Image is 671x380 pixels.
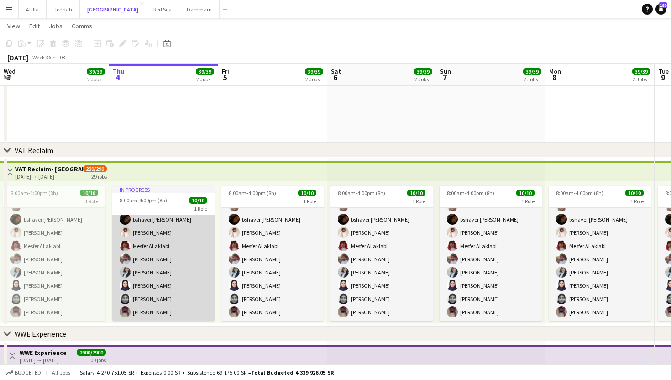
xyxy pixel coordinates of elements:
div: [DATE] [7,53,28,62]
app-card-role: [PERSON_NAME]Asrar alshehribshayer [PERSON_NAME][PERSON_NAME]Mesfer ALaklabi[PERSON_NAME][PERSON_... [112,171,215,321]
span: 39/39 [87,68,105,75]
h3: VAT Reclaim- [GEOGRAPHIC_DATA] [15,165,83,173]
span: 10/10 [516,190,535,196]
button: Red Sea [146,0,179,18]
a: 189 [655,4,666,15]
div: 100 jobs [88,356,106,364]
span: 7 [439,72,451,83]
div: In progress [112,186,215,193]
button: [GEOGRAPHIC_DATA] [80,0,146,18]
span: 8:00am-4:00pm (8h) [447,190,494,196]
h3: WWE Experience [20,348,67,357]
span: 10/10 [189,197,207,204]
span: 1 Role [412,198,425,205]
div: 2 Jobs [524,76,541,83]
span: 39/39 [523,68,541,75]
span: 8:00am-4:00pm (8h) [338,190,385,196]
button: AlUla [19,0,47,18]
span: Tue [658,67,669,75]
span: 39/39 [632,68,650,75]
a: Comms [68,20,96,32]
span: 289/290 [83,165,107,172]
span: 10/10 [407,190,425,196]
span: Sun [440,67,451,75]
div: Salary 4 270 751.05 SR + Expenses 0.00 SR + Subsistence 69 175.00 SR = [80,369,334,376]
app-card-role: [PERSON_NAME]Asrar alshehribshayer [PERSON_NAME][PERSON_NAME]Mesfer ALaklabi[PERSON_NAME][PERSON_... [221,171,324,321]
span: Wed [4,67,16,75]
app-job-card: 8:00am-4:00pm (8h)10/101 Role[PERSON_NAME]Asrar alshehribshayer [PERSON_NAME][PERSON_NAME]Mesfer ... [330,186,433,321]
app-card-role: [PERSON_NAME]Asrar alshehribshayer [PERSON_NAME][PERSON_NAME]Mesfer ALaklabi[PERSON_NAME][PERSON_... [3,171,105,321]
div: 2 Jobs [633,76,650,83]
span: 39/39 [305,68,323,75]
span: 8 [548,72,561,83]
span: 39/39 [196,68,214,75]
span: 1 Role [521,198,535,205]
span: 8:00am-4:00pm (8h) [556,190,603,196]
button: Dammam [179,0,220,18]
span: 8:00am-4:00pm (8h) [10,190,58,196]
span: 2900/2900 [77,349,106,356]
app-card-role: [PERSON_NAME]Asrar alshehribshayer [PERSON_NAME][PERSON_NAME]Mesfer ALaklabi[PERSON_NAME][PERSON_... [330,171,433,321]
div: 2 Jobs [196,76,214,83]
span: 1 Role [194,205,207,212]
span: All jobs [50,369,72,376]
span: 1 Role [630,198,644,205]
span: Total Budgeted 4 339 926.05 SR [251,369,334,376]
app-job-card: 8:00am-4:00pm (8h)10/101 Role[PERSON_NAME]Asrar alshehribshayer [PERSON_NAME][PERSON_NAME]Mesfer ... [549,186,651,321]
div: WWE Experience [15,329,66,338]
a: Edit [26,20,43,32]
span: 5 [220,72,229,83]
app-card-role: [PERSON_NAME]Asrar alshehribshayer [PERSON_NAME][PERSON_NAME]Mesfer ALaklabi[PERSON_NAME][PERSON_... [549,171,651,321]
span: View [7,22,20,30]
div: 2 Jobs [305,76,323,83]
app-job-card: 8:00am-4:00pm (8h)10/101 Role[PERSON_NAME]Asrar alshehribshayer [PERSON_NAME][PERSON_NAME]Mesfer ... [221,186,324,321]
span: Fri [222,67,229,75]
app-job-card: In progress8:00am-4:00pm (8h)10/101 Role[PERSON_NAME]Asrar alshehribshayer [PERSON_NAME][PERSON_N... [112,186,215,321]
div: [DATE] → [DATE] [15,173,83,180]
span: 1 Role [303,198,316,205]
button: Budgeted [5,368,42,378]
span: 10/10 [298,190,316,196]
span: Sat [331,67,341,75]
span: 8:00am-4:00pm (8h) [120,197,167,204]
div: VAT Reclaim [15,146,53,155]
span: Budgeted [15,369,41,376]
div: 2 Jobs [414,76,432,83]
app-job-card: 8:00am-4:00pm (8h)10/101 Role[PERSON_NAME]Asrar alshehribshayer [PERSON_NAME][PERSON_NAME]Mesfer ... [3,186,105,321]
app-job-card: 8:00am-4:00pm (8h)10/101 Role[PERSON_NAME]Asrar alshehribshayer [PERSON_NAME][PERSON_NAME]Mesfer ... [440,186,542,321]
span: 10/10 [625,190,644,196]
div: [DATE] → [DATE] [20,357,67,364]
span: 10/10 [80,190,98,196]
span: 1 Role [85,198,98,205]
a: Jobs [45,20,66,32]
span: Comms [72,22,92,30]
span: Thu [113,67,124,75]
span: Jobs [49,22,63,30]
div: 2 Jobs [87,76,105,83]
span: Edit [29,22,40,30]
span: Mon [549,67,561,75]
span: 6 [330,72,341,83]
span: 9 [657,72,669,83]
button: Jeddah [47,0,80,18]
span: 189 [659,2,667,8]
span: 4 [111,72,124,83]
a: View [4,20,24,32]
span: 8:00am-4:00pm (8h) [229,190,276,196]
div: 29 jobs [91,172,107,180]
span: Week 36 [30,54,53,61]
div: +03 [57,54,65,61]
span: 39/39 [414,68,432,75]
span: 3 [2,72,16,83]
app-card-role: [PERSON_NAME]Asrar alshehribshayer [PERSON_NAME][PERSON_NAME]Mesfer ALaklabi[PERSON_NAME][PERSON_... [440,171,542,321]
